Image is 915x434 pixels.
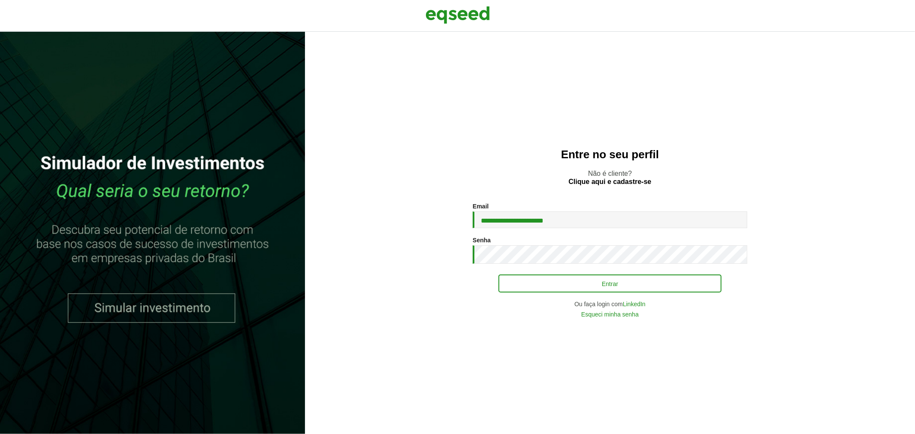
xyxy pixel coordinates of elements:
div: Ou faça login com [473,301,747,307]
label: Email [473,203,489,209]
h2: Entre no seu perfil [322,148,898,161]
a: LinkedIn [623,301,646,307]
a: Clique aqui e cadastre-se [569,178,652,185]
button: Entrar [498,274,722,292]
img: EqSeed Logo [426,4,490,26]
p: Não é cliente? [322,169,898,186]
a: Esqueci minha senha [581,311,639,317]
label: Senha [473,237,491,243]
